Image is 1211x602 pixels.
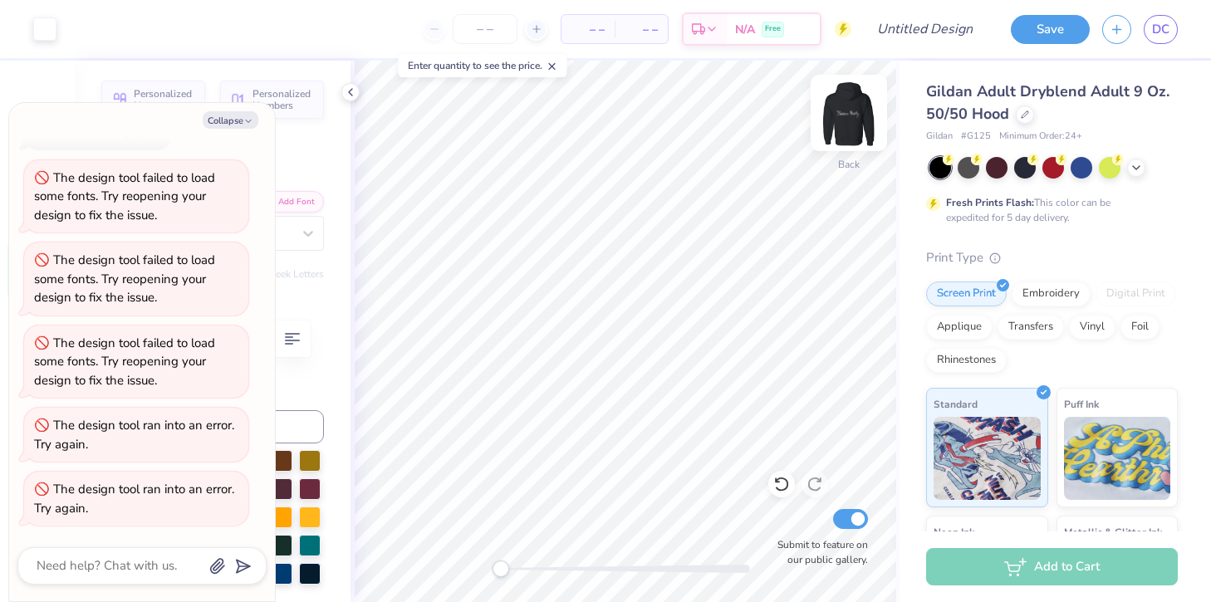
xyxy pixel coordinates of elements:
span: Personalized Numbers [252,88,314,111]
input: – – [453,14,517,44]
div: Foil [1120,315,1160,340]
a: DC [1144,15,1178,44]
label: Submit to feature on our public gallery. [768,537,868,567]
span: Standard [934,395,978,413]
div: Enter quantity to see the price. [399,54,567,77]
div: Back [838,157,860,172]
span: Personalized Names [134,88,195,111]
span: Minimum Order: 24 + [999,130,1082,144]
img: Standard [934,417,1041,500]
div: The design tool ran into an error. Try again. [34,417,234,453]
button: Personalized Names [101,81,205,119]
img: Back [816,80,882,146]
span: Metallic & Glitter Ink [1064,523,1162,541]
div: The design tool failed to load some fonts. Try reopening your design to fix the issue. [34,169,215,223]
div: Print Type [926,248,1178,267]
div: Vinyl [1069,315,1115,340]
span: Free [765,23,781,35]
div: The design tool failed to load some fonts. Try reopening your design to fix the issue. [34,335,215,389]
span: N/A [735,21,755,38]
button: Collapse [203,111,258,129]
span: Gildan [926,130,953,144]
span: Puff Ink [1064,395,1099,413]
span: – – [625,21,658,38]
span: – – [571,21,605,38]
div: Screen Print [926,281,1007,306]
div: Digital Print [1096,281,1176,306]
strong: Fresh Prints Flash: [946,196,1034,209]
span: Gildan Adult Dryblend Adult 9 Oz. 50/50 Hood [926,81,1169,124]
div: This color can be expedited for 5 day delivery. [946,195,1150,225]
div: Transfers [998,315,1064,340]
input: Untitled Design [864,12,986,46]
span: # G125 [961,130,991,144]
span: DC [1152,20,1169,39]
button: Add Font [256,191,324,213]
button: Personalized Numbers [220,81,324,119]
div: Embroidery [1012,281,1091,306]
div: Rhinestones [926,348,1007,373]
div: Applique [926,315,993,340]
div: The design tool failed to load some fonts. Try reopening your design to fix the issue. [34,252,215,306]
div: Accessibility label [493,560,509,577]
button: Save [1011,15,1090,44]
img: Puff Ink [1064,417,1171,500]
span: Neon Ink [934,523,974,541]
div: The design tool ran into an error. Try again. [34,481,234,516]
